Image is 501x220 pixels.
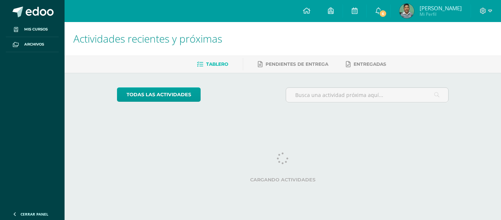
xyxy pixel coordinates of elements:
span: Entregadas [354,61,386,67]
span: Actividades recientes y próximas [73,32,222,46]
span: Pendientes de entrega [266,61,328,67]
a: Mis cursos [6,22,59,37]
a: todas las Actividades [117,87,201,102]
span: 6 [379,10,387,18]
label: Cargando actividades [117,177,449,183]
span: Mis cursos [24,26,48,32]
input: Busca una actividad próxima aquí... [286,88,449,102]
a: Archivos [6,37,59,52]
a: Pendientes de entrega [258,58,328,70]
a: Tablero [197,58,228,70]
img: 41ca0d4eba1897cd241970e06f97e7d4.png [399,4,414,18]
span: [PERSON_NAME] [420,4,462,12]
a: Entregadas [346,58,386,70]
span: Mi Perfil [420,11,462,17]
span: Tablero [206,61,228,67]
span: Cerrar panel [21,212,48,217]
span: Archivos [24,42,44,47]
